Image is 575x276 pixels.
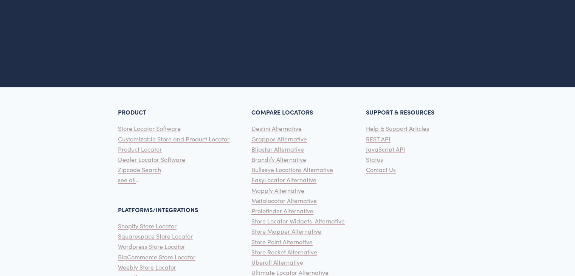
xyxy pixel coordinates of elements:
[251,247,317,257] a: Store Rocket Alternative
[118,176,136,184] span: see all
[251,123,302,133] a: Destini Alternative
[251,258,300,266] span: Uberall Alternativ
[136,176,140,184] span: …
[118,135,229,143] span: Customizable Store and Product Locator
[251,197,317,205] span: Metalocator Alternative
[251,238,313,246] span: Store Point Alternative
[118,164,161,175] a: Zipcode Search
[251,145,304,153] span: Blipstar Alternative
[251,108,313,116] strong: COMPARE LOCATORS
[251,164,333,175] a: Bullseye Locations Alternative
[118,221,177,231] a: Shopify Store Locator
[251,227,321,235] span: Store Mapper Alternative
[366,166,396,174] span: Contact Us
[251,226,321,236] a: Store Mapper Alternative
[118,231,193,241] a: Squarespace Store Locator
[118,155,185,163] span: Dealer Locator Software
[118,175,136,185] a: see all
[251,144,304,154] a: Blipstar Alternative
[366,154,383,164] a: Status
[118,124,181,132] span: Store Locator Software
[251,257,300,267] a: Uberall Alternativ
[366,145,405,153] span: JavaScript API
[251,176,316,184] span: EasyLocator Alternative
[251,155,306,163] span: Brandify Alternative
[251,166,333,174] span: Bullseye Locations Alternative
[251,248,317,256] span: Store Rocket Alternative
[251,206,313,216] a: Prolofinder Alternative
[118,222,177,230] span: Shopify Store Locator
[251,217,345,225] span: Store Locator Widgets Alternative
[118,241,185,251] a: Wordpress Store Locator
[251,186,304,194] span: Mapply Alternative
[251,207,313,215] span: Prolofinder Alternative
[118,253,195,261] span: BigCommerce Store Locator
[366,108,434,116] strong: SUPPORT & RESOURCES
[118,154,185,164] a: Dealer Locator Software
[118,232,193,240] span: Squarespace Store Locator
[251,135,307,143] span: Grappos Alternative
[251,175,316,185] a: EasyLocator Alternative
[251,124,302,132] span: Destini Alternative
[251,216,345,226] a: Store Locator Widgets Alternative
[118,145,162,153] span: Product Locator
[118,123,181,133] a: Store Locator Software
[366,164,396,175] a: Contact Us
[251,185,304,195] a: Mapply Alternative
[118,144,162,154] a: Product Locator
[118,242,185,250] span: Wordpress Store Locator
[251,134,307,144] a: Grappos Alternative
[251,195,317,206] a: Metalocator Alternative
[366,123,429,133] a: Help & Support Articles
[118,263,176,271] span: Weebly Store Locator
[118,108,146,116] strong: PRODUCT
[118,134,229,144] a: Customizable Store and Product Locator
[366,124,429,132] span: Help & Support Articles
[118,205,198,214] strong: PLATFORMS/INTEGRATIONS
[366,155,383,163] span: Status
[118,166,161,174] span: Zipcode Search
[251,237,313,247] a: Store Point Alternative
[366,144,405,154] a: JavaScript API
[118,252,195,262] a: BigCommerce Store Locator
[300,258,303,266] span: e
[366,135,391,143] span: REST API
[366,134,391,144] a: REST API
[251,154,306,164] a: Brandify Alternative
[118,262,176,272] a: Weebly Store Locator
